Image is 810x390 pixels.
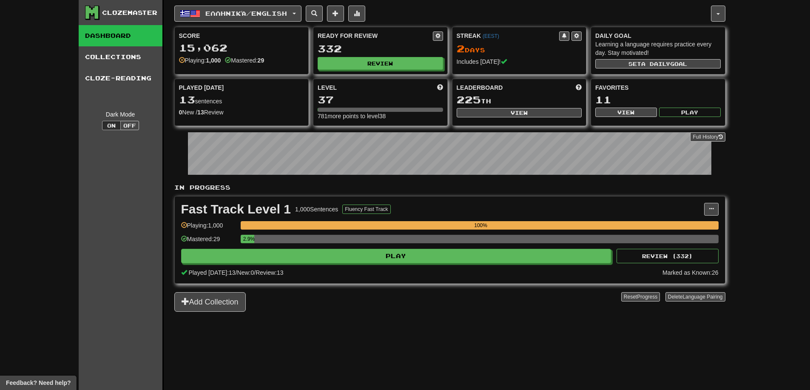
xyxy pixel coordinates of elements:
[318,57,443,70] button: Review
[120,121,139,130] button: Off
[665,292,725,302] button: DeleteLanguage Pairing
[205,10,287,17] span: Ελληνικά / English
[318,112,443,120] div: 781 more points to level 38
[457,43,465,54] span: 2
[595,94,721,105] div: 11
[179,43,304,53] div: 15,062
[348,6,365,22] button: More stats
[595,108,657,117] button: View
[179,108,304,117] div: New / Review
[79,46,162,68] a: Collections
[258,57,264,64] strong: 29
[102,121,121,130] button: On
[174,184,230,191] span: In
[181,203,291,216] div: Fast Track Level 1
[181,235,236,249] div: Mastered: 29
[342,205,390,214] button: Fluency Fast Track
[457,31,560,40] div: Streak
[179,94,195,105] span: 13
[483,33,499,39] a: (EEST)
[457,94,481,105] span: 225
[318,94,443,105] div: 37
[179,109,182,116] strong: 0
[295,205,338,214] div: 1,000 Sentences
[662,268,719,277] div: Marked as Known: 26
[236,269,237,276] span: /
[659,108,721,117] button: Play
[327,6,344,22] button: Add sentence to collection
[457,43,582,54] div: Day s
[181,249,611,263] button: Play
[79,68,162,89] a: Cloze-Reading
[641,61,670,67] span: a daily
[437,83,443,92] span: Score more points to level up
[318,31,433,40] div: Ready for Review
[6,379,71,387] span: Open feedback widget
[79,25,162,46] a: Dashboard
[306,6,323,22] button: Search sentences
[595,40,721,57] div: Learning a language requires practice every day. Stay motivated!
[179,31,304,40] div: Score
[243,221,719,230] div: 100%
[621,292,660,302] button: ResetProgress
[254,269,256,276] span: /
[595,83,721,92] div: Favorites
[637,294,657,300] span: Progress
[457,57,582,66] div: Includes [DATE]!
[181,221,236,235] div: Playing: 1,000
[595,59,721,68] button: Seta dailygoal
[102,9,157,17] div: Clozemaster
[188,269,235,276] span: Played [DATE]: 13
[256,269,283,276] span: Review: 13
[318,83,337,92] span: Level
[174,6,301,22] button: Ελληνικά/English
[617,249,719,263] button: Review (332)
[457,94,582,105] div: th
[206,57,221,64] strong: 1,000
[225,56,264,65] div: Mastered:
[690,132,725,142] a: Full History
[576,83,582,92] span: This week in points, UTC
[682,294,722,300] span: Language Pairing
[174,292,246,312] button: Add Collection
[179,94,304,105] div: sentences
[457,83,503,92] span: Leaderboard
[190,184,200,191] span: Pr
[318,43,443,54] div: 332
[179,56,221,65] div: Playing:
[243,235,254,243] div: 2.9%
[85,110,156,119] div: Dark Mode
[179,83,224,92] span: Played [DATE]
[237,269,254,276] span: New: 0
[197,109,204,116] strong: 13
[457,108,582,117] button: View
[595,31,721,40] div: Daily Goal
[190,184,230,191] span: ogress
